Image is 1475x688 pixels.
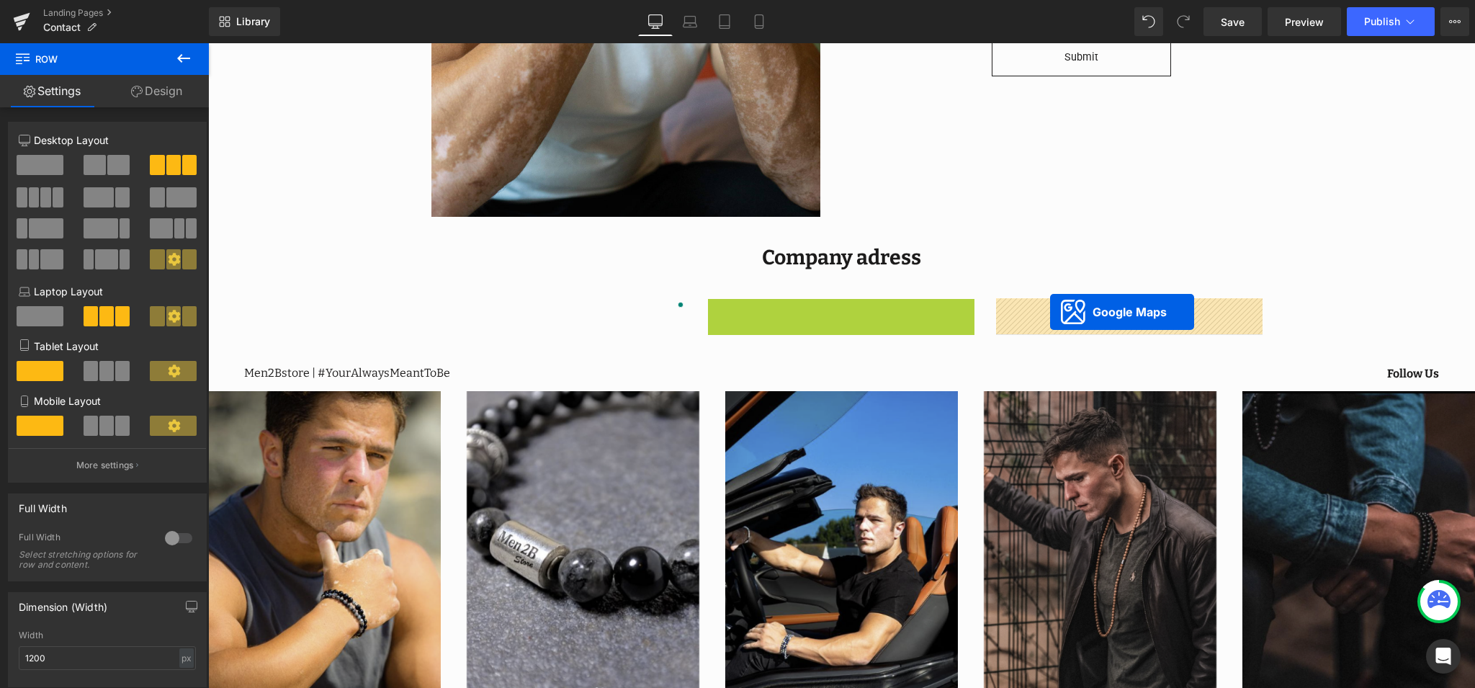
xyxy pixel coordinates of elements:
[19,133,196,148] p: Desktop Layout
[19,339,196,354] p: Tablet Layout
[1364,16,1400,27] span: Publish
[208,43,1475,688] iframe: To enrich screen reader interactions, please activate Accessibility in Grammarly extension settings
[19,593,107,613] div: Dimension (Width)
[19,494,67,514] div: Full Width
[1285,14,1324,30] span: Preview
[179,648,194,668] div: px
[19,393,196,408] p: Mobile Layout
[19,646,196,670] input: auto
[1268,7,1341,36] a: Preview
[209,7,280,36] a: New Library
[673,7,707,36] a: Laptop
[1221,14,1245,30] span: Save
[19,284,196,299] p: Laptop Layout
[1169,7,1198,36] button: Redo
[707,7,742,36] a: Tablet
[19,532,151,547] div: Full Width
[43,7,209,19] a: Landing Pages
[104,75,209,107] a: Design
[19,630,196,640] div: Width
[43,22,81,33] span: Contact
[1179,321,1267,340] a: Follow Us
[1134,7,1163,36] button: Undo
[76,459,134,472] p: More settings
[1440,7,1469,36] button: More
[1179,321,1231,340] span: Follow Us
[36,323,242,336] a: Men2Bstore | #YourAlwaysMeantToBe
[1426,639,1461,674] div: Open Intercom Messenger
[742,7,776,36] a: Mobile
[212,256,479,272] div: To enrich screen reader interactions, please activate Accessibility in Grammarly extension settings
[638,7,673,36] a: Desktop
[1347,7,1435,36] button: Publish
[236,15,270,28] span: Library
[9,448,206,482] button: More settings
[19,550,148,570] div: Select stretching options for row and content.
[14,43,158,75] span: Row
[212,202,1055,227] h1: Company adress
